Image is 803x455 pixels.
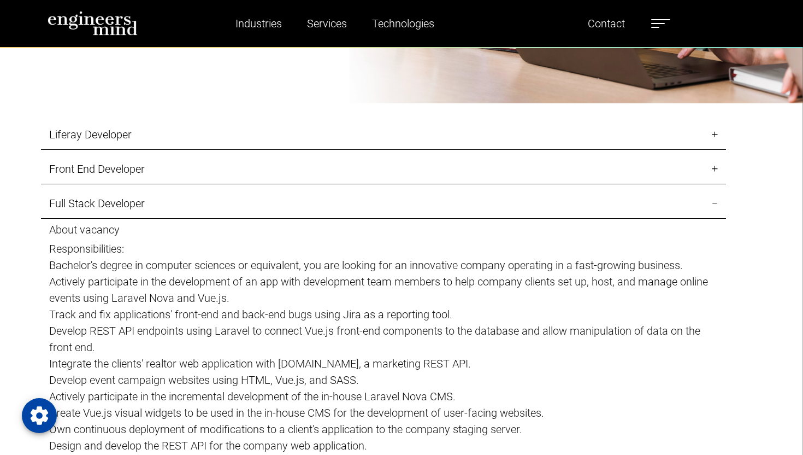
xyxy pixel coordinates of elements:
p: Responsibilities: [49,241,718,257]
p: Integrate the clients' realtor web application with [DOMAIN_NAME], a marketing REST API. [49,355,718,372]
p: Create Vue.js visual widgets to be used in the in-house CMS for the development of user-facing we... [49,405,718,421]
a: Front End Developer [41,154,726,184]
a: Technologies [368,11,439,36]
a: Contact [583,11,629,36]
h5: About vacancy [49,223,718,236]
p: Develop REST API endpoints using Laravel to connect Vue.js front-end components to the database a... [49,323,718,355]
p: Bachelor's degree in computer sciences or equivalent, you are looking for an innovative company o... [49,257,718,273]
p: Actively participate in the development of an app with development team members to help company c... [49,273,718,306]
a: Liferay Developer [41,120,726,150]
a: Full Stack Developer [41,189,726,219]
p: Design and develop the REST API for the company web application. [49,437,718,454]
p: Actively participate in the incremental development of the in-house Laravel Nova CMS. [49,388,718,405]
a: Industries [231,11,286,36]
p: Own continuous deployment of modifications to a client's application to the company staging server. [49,421,718,437]
img: logo [48,11,138,36]
p: Track and fix applications' front-end and back-end bugs using Jira as a reporting tool. [49,306,718,323]
a: Services [303,11,351,36]
p: Develop event campaign websites using HTML, Vue.js, and SASS. [49,372,718,388]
